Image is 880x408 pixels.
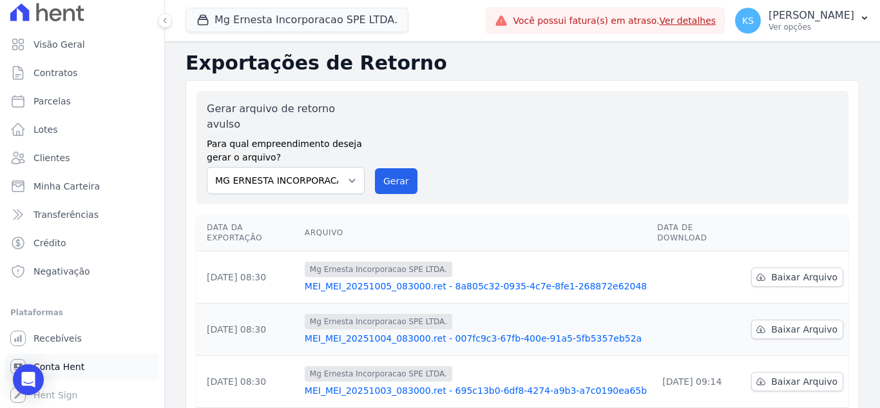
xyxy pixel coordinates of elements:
[375,168,417,194] button: Gerar
[300,215,652,251] th: Arquivo
[5,60,159,86] a: Contratos
[33,237,66,249] span: Crédito
[652,215,746,251] th: Data de Download
[751,267,843,287] a: Baixar Arquivo
[33,265,90,278] span: Negativação
[652,356,746,408] td: [DATE] 09:14
[5,230,159,256] a: Crédito
[33,180,100,193] span: Minha Carteira
[751,372,843,391] a: Baixar Arquivo
[305,314,452,329] span: Mg Ernesta Incorporacao SPE LTDA.
[5,258,159,284] a: Negativação
[33,95,71,108] span: Parcelas
[5,32,159,57] a: Visão Geral
[33,151,70,164] span: Clientes
[5,173,159,199] a: Minha Carteira
[751,320,843,339] a: Baixar Arquivo
[305,280,647,293] a: MEI_MEI_20251005_083000.ret - 8a805c32-0935-4c7e-8fe1-268872e62048
[5,354,159,380] a: Conta Hent
[771,323,837,336] span: Baixar Arquivo
[742,16,754,25] span: KS
[769,9,854,22] p: [PERSON_NAME]
[5,325,159,351] a: Recebíveis
[305,366,452,382] span: Mg Ernesta Incorporacao SPE LTDA.
[771,271,837,284] span: Baixar Arquivo
[207,101,365,132] label: Gerar arquivo de retorno avulso
[33,360,84,373] span: Conta Hent
[5,117,159,142] a: Lotes
[33,332,82,345] span: Recebíveis
[196,251,300,304] td: [DATE] 08:30
[33,38,85,51] span: Visão Geral
[33,66,77,79] span: Contratos
[305,332,647,345] a: MEI_MEI_20251004_083000.ret - 007fc9c3-67fb-400e-91a5-5fb5357eb52a
[33,123,58,136] span: Lotes
[5,202,159,228] a: Transferências
[186,52,859,75] h2: Exportações de Retorno
[660,15,716,26] a: Ver detalhes
[33,208,99,221] span: Transferências
[196,304,300,356] td: [DATE] 08:30
[305,262,452,277] span: Mg Ernesta Incorporacao SPE LTDA.
[305,384,647,397] a: MEI_MEI_20251003_083000.ret - 695c13b0-6df8-4274-a9b3-a7c0190ea65b
[725,3,880,39] button: KS [PERSON_NAME] Ver opções
[13,364,44,395] div: Open Intercom Messenger
[186,8,408,32] button: Mg Ernesta Incorporacao SPE LTDA.
[513,14,716,28] span: Você possui fatura(s) em atraso.
[5,145,159,171] a: Clientes
[207,132,365,164] label: Para qual empreendimento deseja gerar o arquivo?
[771,375,837,388] span: Baixar Arquivo
[769,22,854,32] p: Ver opções
[196,215,300,251] th: Data da Exportação
[10,305,154,320] div: Plataformas
[196,356,300,408] td: [DATE] 08:30
[5,88,159,114] a: Parcelas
